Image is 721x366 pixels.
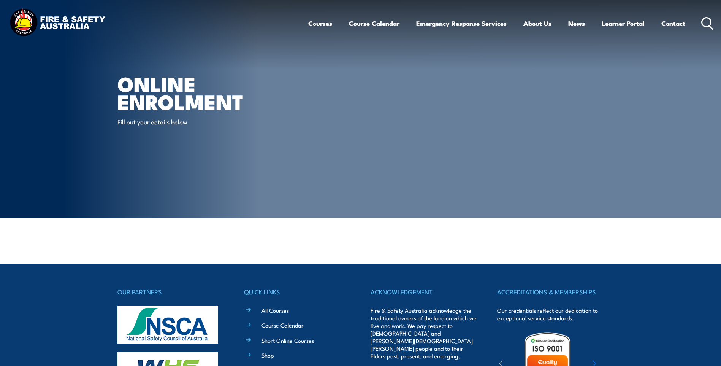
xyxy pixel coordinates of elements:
[661,13,685,33] a: Contact
[523,13,551,33] a: About Us
[261,306,289,314] a: All Courses
[416,13,507,33] a: Emergency Response Services
[497,307,604,322] p: Our credentials reflect our dedication to exceptional service standards.
[244,286,350,297] h4: QUICK LINKS
[602,13,645,33] a: Learner Portal
[117,75,305,110] h1: Online Enrolment
[349,13,399,33] a: Course Calendar
[497,286,604,297] h4: ACCREDITATIONS & MEMBERSHIPS
[371,307,477,360] p: Fire & Safety Australia acknowledge the traditional owners of the land on which we live and work....
[568,13,585,33] a: News
[308,13,332,33] a: Courses
[261,351,274,359] a: Shop
[261,336,314,344] a: Short Online Courses
[117,117,256,126] p: Fill out your details below
[117,306,218,344] img: nsca-logo-footer
[371,286,477,297] h4: ACKNOWLEDGEMENT
[261,321,304,329] a: Course Calendar
[117,286,224,297] h4: OUR PARTNERS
